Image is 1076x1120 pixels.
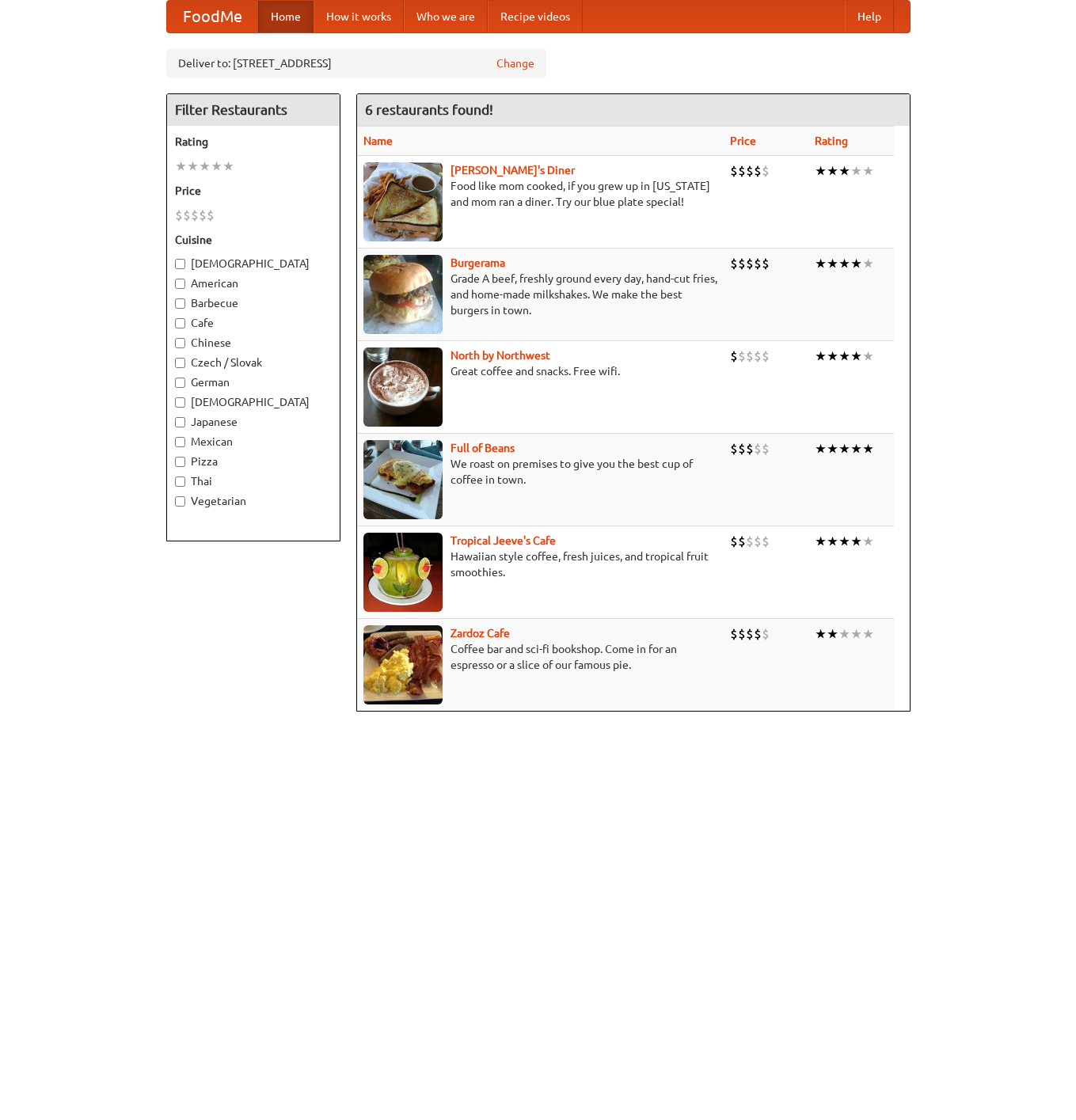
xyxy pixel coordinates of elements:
[175,295,332,311] label: Barbecue
[827,255,838,272] li: ★
[451,627,510,640] a: Zardoz Cafe
[815,625,827,643] li: ★
[850,255,862,272] li: ★
[175,496,185,507] input: Vegetarian
[496,55,534,71] a: Change
[850,533,862,550] li: ★
[730,440,738,457] li: $
[827,347,838,365] li: ★
[175,298,185,309] input: Barbecue
[175,335,332,351] label: Chinese
[730,625,738,643] li: $
[838,162,850,180] li: ★
[754,347,762,365] li: $
[730,347,738,365] li: $
[730,533,738,550] li: $
[258,1,314,32] a: Home
[187,158,199,175] li: ★
[363,533,443,612] img: jeeves.jpg
[451,164,575,177] b: [PERSON_NAME]'s Diner
[730,135,756,147] a: Price
[365,102,493,117] ng-pluralize: 6 restaurants found!
[746,255,754,272] li: $
[815,440,827,457] li: ★
[363,363,717,379] p: Great coffee and snacks. Free wifi.
[363,135,393,147] a: Name
[175,437,185,447] input: Mexican
[746,162,754,180] li: $
[175,457,185,467] input: Pizza
[762,255,770,272] li: $
[175,355,332,370] label: Czech / Slovak
[815,255,827,272] li: ★
[451,442,515,454] b: Full of Beans
[862,162,874,180] li: ★
[762,162,770,180] li: $
[167,94,340,126] h4: Filter Restaurants
[175,454,332,469] label: Pizza
[314,1,404,32] a: How it works
[838,533,850,550] li: ★
[746,625,754,643] li: $
[862,255,874,272] li: ★
[363,271,717,318] p: Grade A beef, freshly ground every day, hand-cut fries, and home-made milkshakes. We make the bes...
[175,315,332,331] label: Cafe
[862,440,874,457] li: ★
[175,493,332,509] label: Vegetarian
[175,394,332,410] label: [DEMOGRAPHIC_DATA]
[175,338,185,348] input: Chinese
[183,207,191,224] li: $
[738,533,746,550] li: $
[175,434,332,450] label: Mexican
[175,134,332,150] h5: Rating
[211,158,222,175] li: ★
[363,440,443,519] img: beans.jpg
[175,232,332,248] h5: Cuisine
[175,183,332,199] h5: Price
[451,256,505,269] a: Burgerama
[451,349,550,362] a: North by Northwest
[451,534,556,547] a: Tropical Jeeve's Cafe
[175,378,185,388] input: German
[746,533,754,550] li: $
[746,347,754,365] li: $
[862,347,874,365] li: ★
[175,358,185,368] input: Czech / Slovak
[175,279,185,289] input: American
[738,255,746,272] li: $
[363,641,717,673] p: Coffee bar and sci-fi bookshop. Come in for an espresso or a slice of our famous pie.
[167,1,258,32] a: FoodMe
[838,625,850,643] li: ★
[363,456,717,488] p: We roast on premises to give you the best cup of coffee in town.
[754,533,762,550] li: $
[845,1,894,32] a: Help
[191,207,199,224] li: $
[730,255,738,272] li: $
[850,440,862,457] li: ★
[762,440,770,457] li: $
[175,259,185,269] input: [DEMOGRAPHIC_DATA]
[175,397,185,408] input: [DEMOGRAPHIC_DATA]
[838,347,850,365] li: ★
[175,414,332,430] label: Japanese
[850,625,862,643] li: ★
[815,533,827,550] li: ★
[175,158,187,175] li: ★
[175,473,332,489] label: Thai
[175,207,183,224] li: $
[738,625,746,643] li: $
[199,158,211,175] li: ★
[175,374,332,390] label: German
[746,440,754,457] li: $
[175,256,332,271] label: [DEMOGRAPHIC_DATA]
[754,162,762,180] li: $
[862,533,874,550] li: ★
[754,440,762,457] li: $
[762,533,770,550] li: $
[762,625,770,643] li: $
[363,255,443,334] img: burgerama.jpg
